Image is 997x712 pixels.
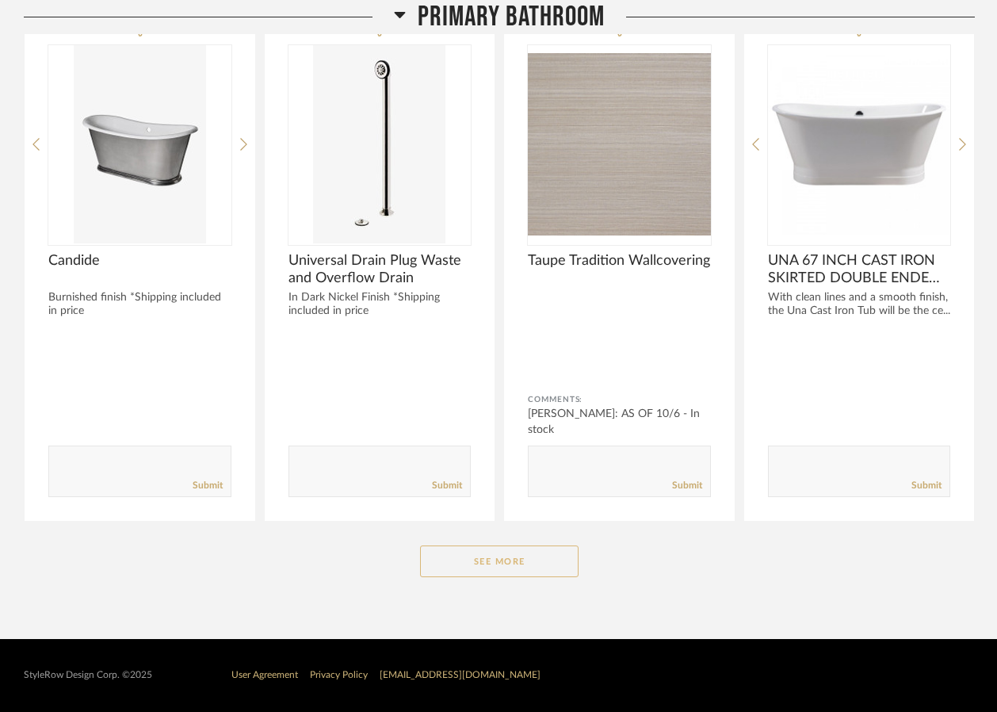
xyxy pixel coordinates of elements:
img: undefined [48,45,231,243]
a: Submit [193,479,223,492]
a: Submit [672,479,702,492]
span: UNA 67 INCH CAST IRON SKIRTED DOUBLE ENDED TUB [768,252,951,287]
div: Comments: [528,392,711,408]
span: Taupe Tradition Wallcovering [528,252,711,270]
a: [EMAIL_ADDRESS][DOMAIN_NAME] [380,670,541,679]
div: Burnished finish *Shipping included in price [48,291,231,318]
img: undefined [528,45,711,243]
span: Universal Drain Plug Waste and Overflow Drain [288,252,472,287]
div: StyleRow Design Corp. ©2025 [24,669,152,681]
a: User Agreement [231,670,298,679]
a: Privacy Policy [310,670,368,679]
a: Submit [432,479,462,492]
div: In Dark Nickel Finish *Shipping included in price [288,291,472,318]
img: undefined [768,45,951,243]
button: See More [420,545,579,577]
img: undefined [288,45,472,243]
div: [PERSON_NAME]: AS OF 10/6 - In stock [528,406,711,438]
span: Candide [48,252,231,270]
a: Submit [911,479,942,492]
div: With clean lines and a smooth finish, the Una Cast Iron Tub will be the ce... [768,291,951,318]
